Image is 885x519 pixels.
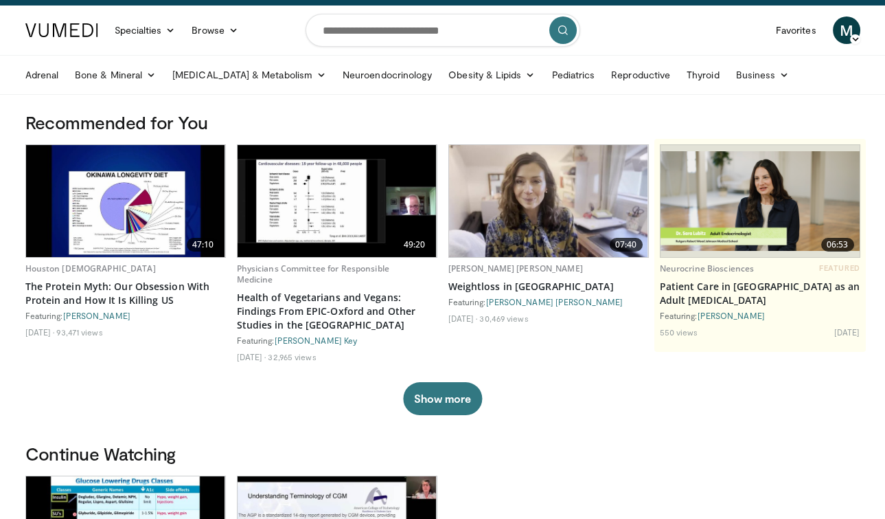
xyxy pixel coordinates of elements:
[449,145,648,257] img: 9983fed1-7565-45be-8934-aef1103ce6e2.620x360_q85_upscale.jpg
[17,61,67,89] a: Adrenal
[728,61,798,89] a: Business
[833,16,860,44] a: M
[237,335,437,346] div: Featuring:
[448,280,649,294] a: Weightloss in [GEOGRAPHIC_DATA]
[26,145,225,257] img: b7b8b05e-5021-418b-a89a-60a270e7cf82.620x360_q85_upscale.jpg
[237,263,389,285] a: Physicians Committee for Responsible Medicine
[334,61,440,89] a: Neuroendocrinology
[25,111,860,133] h3: Recommended for You
[25,310,226,321] div: Featuring:
[56,327,102,338] li: 93,471 views
[660,327,698,338] li: 550 views
[63,311,130,320] a: [PERSON_NAME]
[164,61,334,89] a: [MEDICAL_DATA] & Metabolism
[306,14,580,47] input: Search topics, interventions
[238,145,437,257] img: 606f2b51-b844-428b-aa21-8c0c72d5a896.620x360_q85_upscale.jpg
[544,61,604,89] a: Pediatrics
[26,145,225,257] a: 47:10
[187,238,220,252] span: 47:10
[440,61,543,89] a: Obesity & Lipids
[25,280,226,307] a: The Protein Myth: Our Obsession With Protein and How It Is Killing US
[660,310,860,321] div: Featuring:
[25,23,98,37] img: VuMedi Logo
[610,238,643,252] span: 07:40
[238,145,437,257] a: 49:20
[448,296,649,307] div: Featuring:
[106,16,184,44] a: Specialties
[25,263,156,274] a: Houston [DEMOGRAPHIC_DATA]
[660,280,860,307] a: Patient Care in [GEOGRAPHIC_DATA] as an Adult [MEDICAL_DATA]
[479,313,528,324] li: 30,469 views
[448,263,583,274] a: [PERSON_NAME] [PERSON_NAME]
[660,145,860,257] a: 06:53
[448,313,478,324] li: [DATE]
[821,238,854,252] span: 06:53
[486,297,623,307] a: [PERSON_NAME] [PERSON_NAME]
[819,263,860,273] span: FEATURED
[678,61,728,89] a: Thyroid
[67,61,164,89] a: Bone & Mineral
[660,151,860,251] img: 69d9a9c3-9e0d-45c7-989e-b720a70fb3d0.png.620x360_q85_upscale.png
[237,291,437,332] a: Health of Vegetarians and Vegans: Findings From EPIC-Oxford and Other Studies in the [GEOGRAPHIC_...
[698,311,765,320] a: [PERSON_NAME]
[183,16,246,44] a: Browse
[268,351,316,362] li: 32,965 views
[449,145,648,257] a: 07:40
[403,382,482,415] button: Show more
[660,263,755,274] a: Neurocrine Biosciences
[603,61,678,89] a: Reproductive
[237,351,266,362] li: [DATE]
[834,327,860,338] li: [DATE]
[768,16,825,44] a: Favorites
[25,443,860,465] h3: Continue Watching
[25,327,55,338] li: [DATE]
[275,335,358,345] a: [PERSON_NAME] Key
[398,238,431,252] span: 49:20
